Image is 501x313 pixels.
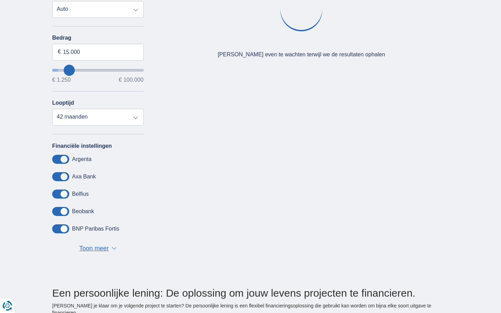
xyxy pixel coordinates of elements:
[72,174,96,180] label: Axa Bank
[119,77,143,83] span: € 100.000
[52,69,144,72] input: wantToBorrow
[52,35,144,41] label: Bedrag
[79,244,109,253] span: Toon meer
[112,247,117,250] span: ▼
[52,100,74,106] label: Looptijd
[72,226,119,232] label: BNP Paribas Fortis
[72,156,92,162] label: Argenta
[72,191,89,197] label: Belfius
[58,48,61,56] span: €
[52,143,112,149] label: Financiële instellingen
[52,287,449,299] h2: Een persoonlijke lening: De oplossing om jouw levens projecten te financieren.
[72,208,94,215] label: Beobank
[52,77,71,83] span: € 1.250
[218,51,385,59] div: [PERSON_NAME] even te wachten terwijl we de resultaten ophalen
[77,244,119,254] button: Toon meer ▼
